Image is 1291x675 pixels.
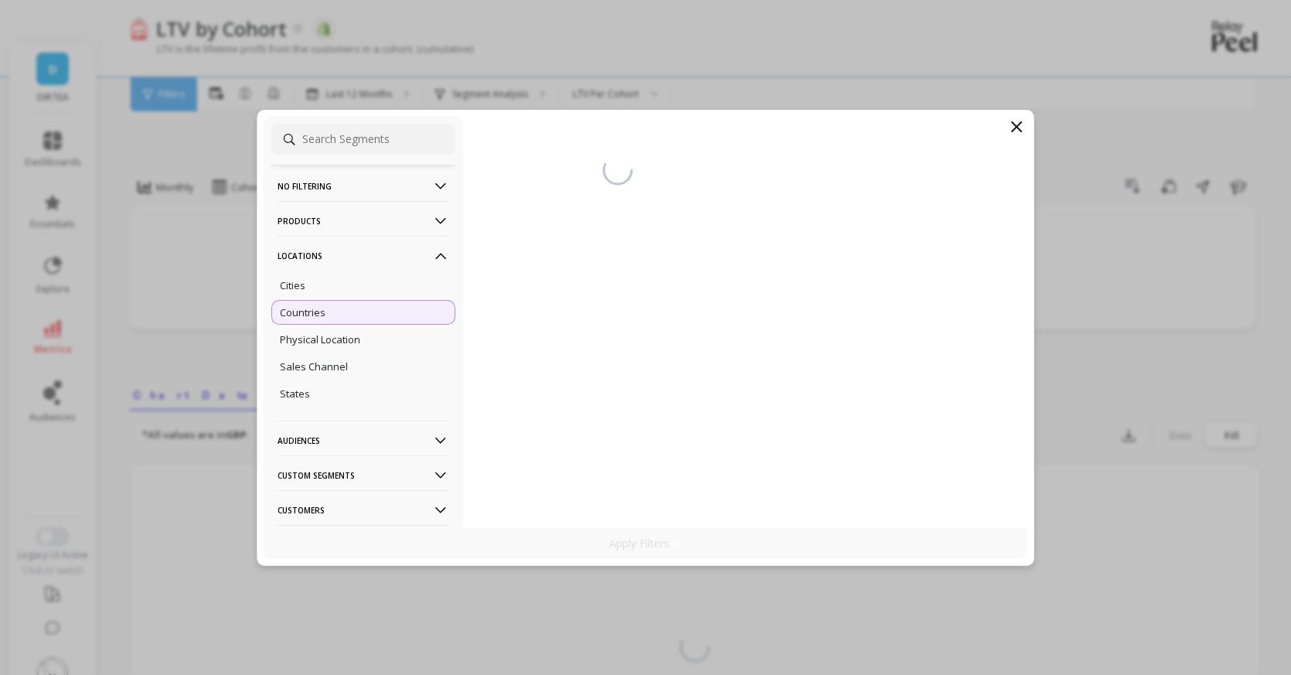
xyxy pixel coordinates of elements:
input: Search Segments [271,124,455,155]
p: Cities [280,278,305,292]
p: Apply Filters [609,536,683,551]
p: Locations [278,236,449,275]
p: Custom Segments [278,455,449,495]
p: Multi-Touch Attribution [278,525,449,564]
p: Audiences [278,421,449,460]
p: Products [278,201,449,240]
p: Physical Location [280,332,360,346]
p: No filtering [278,166,449,206]
p: States [280,387,310,401]
p: Sales Channel [280,360,348,373]
p: Countries [280,305,325,319]
p: Customers [278,490,449,530]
